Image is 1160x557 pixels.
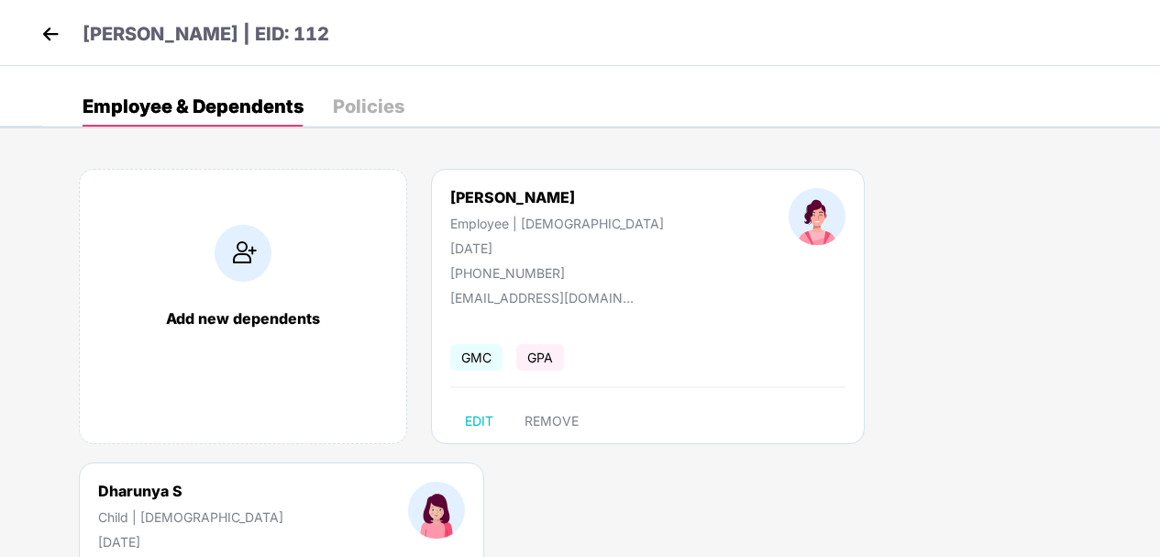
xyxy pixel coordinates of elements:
[450,216,664,231] div: Employee | [DEMOGRAPHIC_DATA]
[450,407,508,436] button: EDIT
[516,344,564,371] span: GPA
[450,240,664,256] div: [DATE]
[525,414,579,429] span: REMOVE
[83,97,304,116] div: Employee & Dependents
[450,188,664,206] div: [PERSON_NAME]
[98,534,283,550] div: [DATE]
[215,225,271,282] img: addIcon
[510,407,593,436] button: REMOVE
[98,509,283,525] div: Child | [DEMOGRAPHIC_DATA]
[465,414,493,429] span: EDIT
[98,482,283,500] div: Dharunya S
[789,188,845,245] img: profileImage
[408,482,465,539] img: profileImage
[37,20,64,48] img: back
[333,97,404,116] div: Policies
[450,344,503,371] span: GMC
[450,290,634,306] div: [EMAIL_ADDRESS][DOMAIN_NAME]
[450,265,664,281] div: [PHONE_NUMBER]
[98,309,388,328] div: Add new dependents
[83,20,329,49] p: [PERSON_NAME] | EID: 112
